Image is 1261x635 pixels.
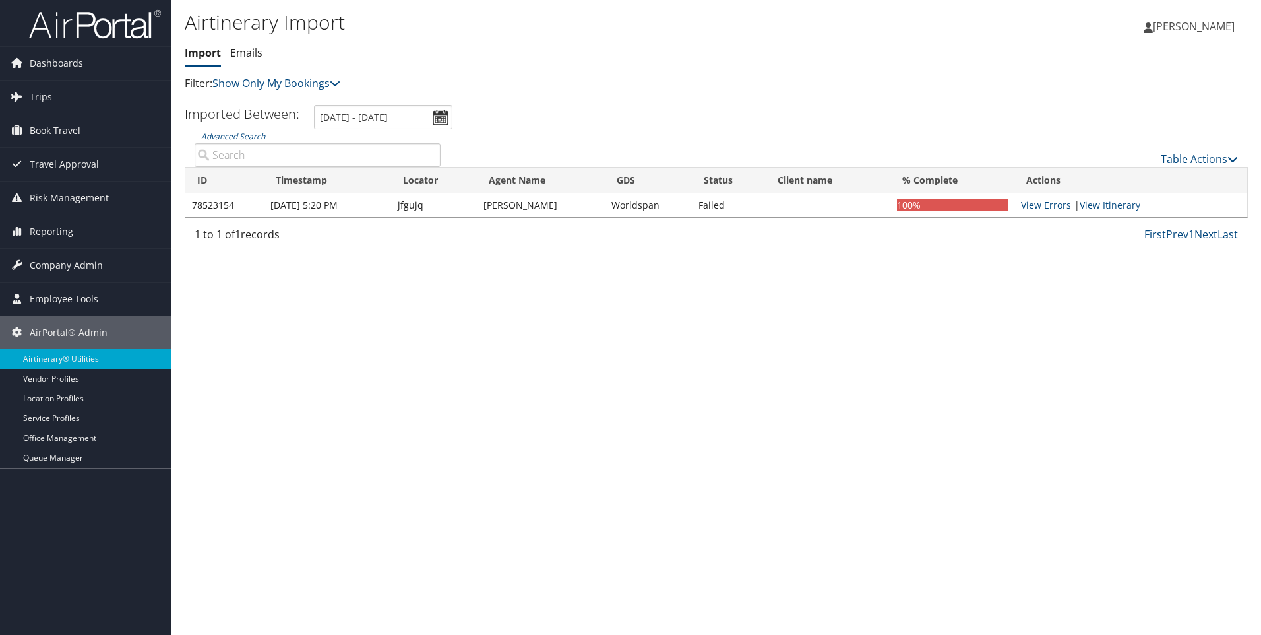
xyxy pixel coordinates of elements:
[230,46,262,60] a: Emails
[30,148,99,181] span: Travel Approval
[1161,152,1238,166] a: Table Actions
[1166,227,1188,242] a: Prev
[766,168,890,193] th: Client name: activate to sort column ascending
[1153,19,1235,34] span: [PERSON_NAME]
[1144,7,1248,46] a: [PERSON_NAME]
[1021,199,1071,211] a: View errors
[30,215,73,248] span: Reporting
[1188,227,1194,242] a: 1
[201,131,265,142] a: Advanced Search
[264,168,391,193] th: Timestamp: activate to sort column ascending
[185,75,894,92] p: Filter:
[264,193,391,217] td: [DATE] 5:20 PM
[185,193,264,217] td: 78523154
[1217,227,1238,242] a: Last
[235,227,241,242] span: 1
[30,114,80,147] span: Book Travel
[477,168,605,193] th: Agent Name: activate to sort column ascending
[185,9,894,36] h1: Airtinerary Import
[185,105,299,123] h3: Imported Between:
[195,143,441,167] input: Advanced Search
[30,316,108,349] span: AirPortal® Admin
[1144,227,1166,242] a: First
[605,193,692,217] td: Worldspan
[185,46,221,60] a: Import
[692,168,766,193] th: Status: activate to sort column ascending
[692,193,766,217] td: Failed
[195,226,441,249] div: 1 to 1 of records
[29,9,161,40] img: airportal-logo.png
[30,283,98,316] span: Employee Tools
[1194,227,1217,242] a: Next
[391,168,476,193] th: Locator: activate to sort column ascending
[30,47,83,80] span: Dashboards
[212,76,340,90] a: Show Only My Bookings
[30,249,103,282] span: Company Admin
[30,81,52,114] span: Trips
[30,182,109,215] span: Risk Management
[605,168,692,193] th: GDS: activate to sort column ascending
[1080,199,1140,211] a: View Itinerary Details
[1014,168,1247,193] th: Actions
[391,193,476,217] td: jfgujq
[314,105,452,129] input: [DATE] - [DATE]
[1014,193,1247,217] td: |
[185,168,264,193] th: ID: activate to sort column ascending
[890,168,1014,193] th: % Complete: activate to sort column ascending
[897,199,1008,211] div: 100%
[477,193,605,217] td: [PERSON_NAME]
